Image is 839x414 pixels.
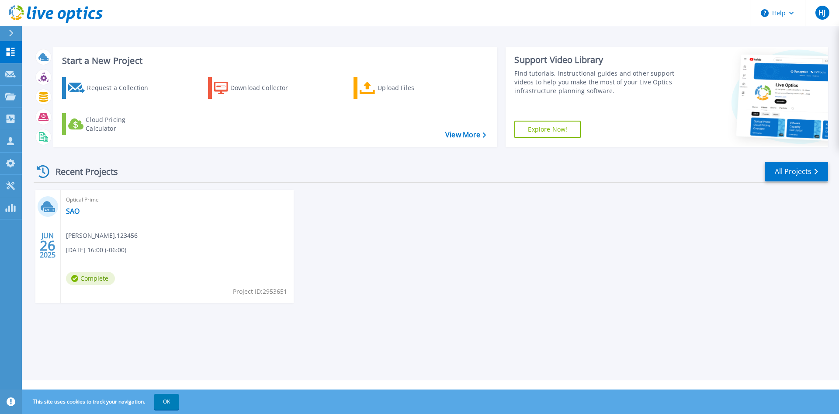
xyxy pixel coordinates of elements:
span: Project ID: 2953651 [233,287,287,296]
div: Download Collector [230,79,300,97]
a: All Projects [765,162,828,181]
h3: Start a New Project [62,56,486,66]
div: Recent Projects [34,161,130,182]
div: Support Video Library [514,54,679,66]
span: Complete [66,272,115,285]
a: Cloud Pricing Calculator [62,113,159,135]
span: HJ [818,9,825,16]
span: This site uses cookies to track your navigation. [24,394,179,410]
div: Find tutorials, instructional guides and other support videos to help you make the most of your L... [514,69,679,95]
a: Explore Now! [514,121,581,138]
span: 26 [40,242,55,249]
a: Download Collector [208,77,305,99]
span: Optical Prime [66,195,288,205]
div: Request a Collection [87,79,157,97]
button: OK [154,394,179,410]
a: View More [445,131,486,139]
div: Upload Files [378,79,447,97]
a: Upload Files [354,77,451,99]
div: JUN 2025 [39,230,56,261]
a: SAO [66,207,80,216]
span: [PERSON_NAME] , 123456 [66,231,138,240]
div: Cloud Pricing Calculator [86,115,156,133]
span: [DATE] 16:00 (-06:00) [66,245,126,255]
a: Request a Collection [62,77,159,99]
